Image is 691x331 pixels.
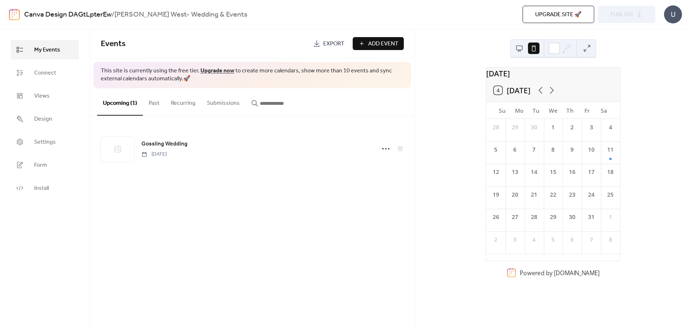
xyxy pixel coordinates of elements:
[587,236,595,244] div: 7
[549,191,557,199] div: 22
[34,115,52,124] span: Design
[511,123,519,131] div: 29
[11,40,79,59] a: My Events
[523,6,594,23] button: Upgrade site 🚀
[549,146,557,154] div: 8
[568,236,576,244] div: 6
[112,8,114,22] b: /
[549,168,557,176] div: 15
[511,102,528,119] div: Mo
[530,168,538,176] div: 14
[165,88,201,115] button: Recurring
[114,8,247,22] b: [PERSON_NAME] West- Wedding & Events
[606,123,614,131] div: 4
[491,146,500,154] div: 5
[11,109,79,129] a: Design
[493,102,510,119] div: Su
[578,102,595,119] div: Fr
[200,65,234,76] a: Upgrade now
[511,191,519,199] div: 20
[368,40,398,48] span: Add Event
[491,123,500,131] div: 28
[511,146,519,154] div: 6
[24,8,112,22] a: Canva Design DAGtLpterEw
[561,102,578,119] div: Th
[587,123,595,131] div: 3
[9,9,20,20] img: logo
[587,146,595,154] div: 10
[549,213,557,221] div: 29
[141,139,188,149] a: Gossling Wedding
[530,191,538,199] div: 21
[530,146,538,154] div: 7
[549,123,557,131] div: 1
[201,88,245,115] button: Submissions
[143,88,165,115] button: Past
[568,146,576,154] div: 9
[530,213,538,221] div: 28
[587,191,595,199] div: 24
[101,67,404,83] span: This site is currently using the free tier. to create more calendars, show more than 10 events an...
[34,92,50,100] span: Views
[490,84,533,97] button: 4[DATE]
[101,36,126,52] span: Events
[568,191,576,199] div: 23
[606,168,614,176] div: 18
[554,269,599,277] a: [DOMAIN_NAME]
[11,178,79,198] a: Install
[587,168,595,176] div: 17
[511,236,519,244] div: 3
[491,213,500,221] div: 26
[664,5,682,23] div: U
[353,37,404,50] button: Add Event
[587,213,595,221] div: 31
[491,236,500,244] div: 2
[34,69,56,77] span: Connect
[11,132,79,152] a: Settings
[549,236,557,244] div: 5
[606,146,614,154] div: 11
[11,63,79,82] a: Connect
[34,138,56,147] span: Settings
[606,213,614,221] div: 1
[97,88,143,116] button: Upcoming (1)
[568,168,576,176] div: 16
[511,213,519,221] div: 27
[535,10,582,19] span: Upgrade site 🚀
[11,155,79,175] a: Form
[491,168,500,176] div: 12
[34,184,49,193] span: Install
[530,123,538,131] div: 30
[141,140,188,148] span: Gossling Wedding
[308,37,350,50] a: Export
[545,102,561,119] div: We
[11,86,79,106] a: Views
[141,151,167,158] span: [DATE]
[34,46,60,54] span: My Events
[511,168,519,176] div: 13
[606,191,614,199] div: 25
[491,191,500,199] div: 19
[606,236,614,244] div: 8
[486,68,620,79] div: [DATE]
[34,161,47,170] span: Form
[568,213,576,221] div: 30
[595,102,612,119] div: Sa
[323,40,344,48] span: Export
[568,123,576,131] div: 2
[520,269,600,277] div: Powered by
[528,102,545,119] div: Tu
[530,236,538,244] div: 4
